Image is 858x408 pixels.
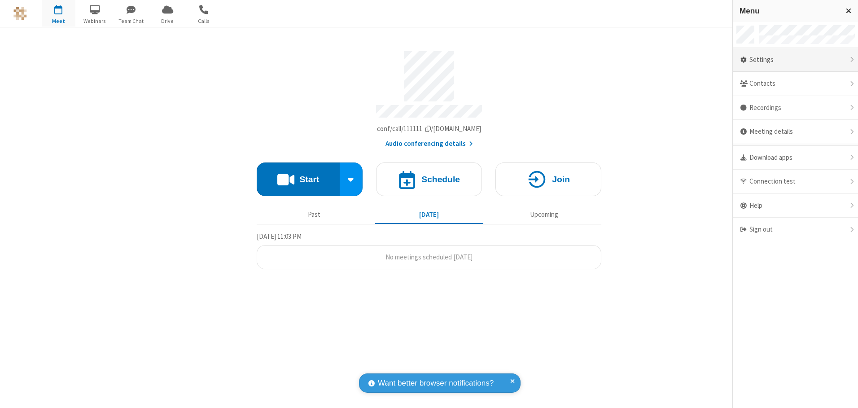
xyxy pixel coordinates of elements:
[733,48,858,72] div: Settings
[385,139,473,149] button: Audio conferencing details
[42,17,75,25] span: Meet
[378,377,494,389] span: Want better browser notifications?
[299,175,319,184] h4: Start
[385,253,473,261] span: No meetings scheduled [DATE]
[151,17,184,25] span: Drive
[733,218,858,241] div: Sign out
[377,124,482,134] button: Copy my meeting room linkCopy my meeting room link
[733,146,858,170] div: Download apps
[257,232,302,241] span: [DATE] 11:03 PM
[376,162,482,196] button: Schedule
[257,44,601,149] section: Account details
[490,206,598,223] button: Upcoming
[260,206,368,223] button: Past
[257,162,340,196] button: Start
[421,175,460,184] h4: Schedule
[733,72,858,96] div: Contacts
[733,170,858,194] div: Connection test
[740,7,838,15] h3: Menu
[78,17,112,25] span: Webinars
[187,17,221,25] span: Calls
[375,206,483,223] button: [DATE]
[552,175,570,184] h4: Join
[733,96,858,120] div: Recordings
[733,194,858,218] div: Help
[495,162,601,196] button: Join
[13,7,27,20] img: QA Selenium DO NOT DELETE OR CHANGE
[257,231,601,270] section: Today's Meetings
[340,162,363,196] div: Start conference options
[114,17,148,25] span: Team Chat
[377,124,482,133] span: Copy my meeting room link
[733,120,858,144] div: Meeting details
